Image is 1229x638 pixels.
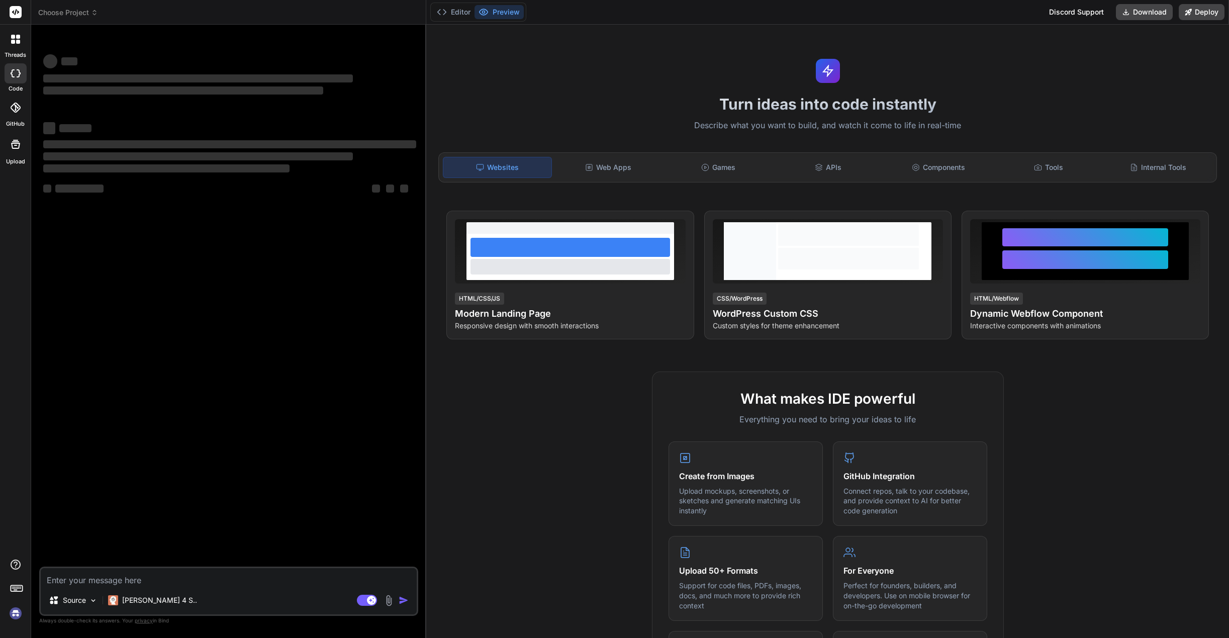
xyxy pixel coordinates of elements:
[1104,157,1212,178] div: Internal Tools
[713,307,943,321] h4: WordPress Custom CSS
[884,157,992,178] div: Components
[9,84,23,93] label: code
[455,321,685,331] p: Responsive design with smooth interactions
[399,595,409,605] img: icon
[475,5,524,19] button: Preview
[433,5,475,19] button: Editor
[843,581,977,610] p: Perfect for founders, builders, and developers. Use on mobile browser for on-the-go development
[55,185,104,193] span: ‌
[994,157,1102,178] div: Tools
[679,565,812,577] h4: Upload 50+ Formats
[843,565,977,577] h4: For Everyone
[43,54,57,68] span: ‌
[679,581,812,610] p: Support for code files, PDFs, images, docs, and much more to provide rich context
[970,321,1200,331] p: Interactive components with animations
[59,124,91,132] span: ‌
[970,293,1023,305] div: HTML/Webflow
[679,470,812,482] h4: Create from Images
[432,119,1223,132] p: Describe what you want to build, and watch it come to life in real-time
[843,470,977,482] h4: GitHub Integration
[400,185,408,193] span: ‌
[713,321,943,331] p: Custom styles for theme enhancement
[774,157,882,178] div: APIs
[7,605,24,622] img: signin
[1116,4,1173,20] button: Download
[383,595,395,606] img: attachment
[1179,4,1224,20] button: Deploy
[43,152,353,160] span: ‌
[6,120,25,128] label: GitHub
[39,616,418,625] p: Always double-check its answers. Your in Bind
[135,617,153,623] span: privacy
[108,595,118,605] img: Claude 4 Sonnet
[970,307,1200,321] h4: Dynamic Webflow Component
[713,293,767,305] div: CSS/WordPress
[554,157,662,178] div: Web Apps
[43,164,290,172] span: ‌
[61,57,77,65] span: ‌
[122,595,197,605] p: [PERSON_NAME] 4 S..
[443,157,552,178] div: Websites
[679,486,812,516] p: Upload mockups, screenshots, or sketches and generate matching UIs instantly
[664,157,772,178] div: Games
[1043,4,1110,20] div: Discord Support
[43,185,51,193] span: ‌
[43,140,416,148] span: ‌
[43,74,353,82] span: ‌
[89,596,98,605] img: Pick Models
[372,185,380,193] span: ‌
[455,307,685,321] h4: Modern Landing Page
[5,51,26,59] label: threads
[669,413,987,425] p: Everything you need to bring your ideas to life
[386,185,394,193] span: ‌
[669,388,987,409] h2: What makes IDE powerful
[43,86,323,95] span: ‌
[455,293,504,305] div: HTML/CSS/JS
[843,486,977,516] p: Connect repos, talk to your codebase, and provide context to AI for better code generation
[432,95,1223,113] h1: Turn ideas into code instantly
[6,157,25,166] label: Upload
[43,122,55,134] span: ‌
[63,595,86,605] p: Source
[38,8,98,18] span: Choose Project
